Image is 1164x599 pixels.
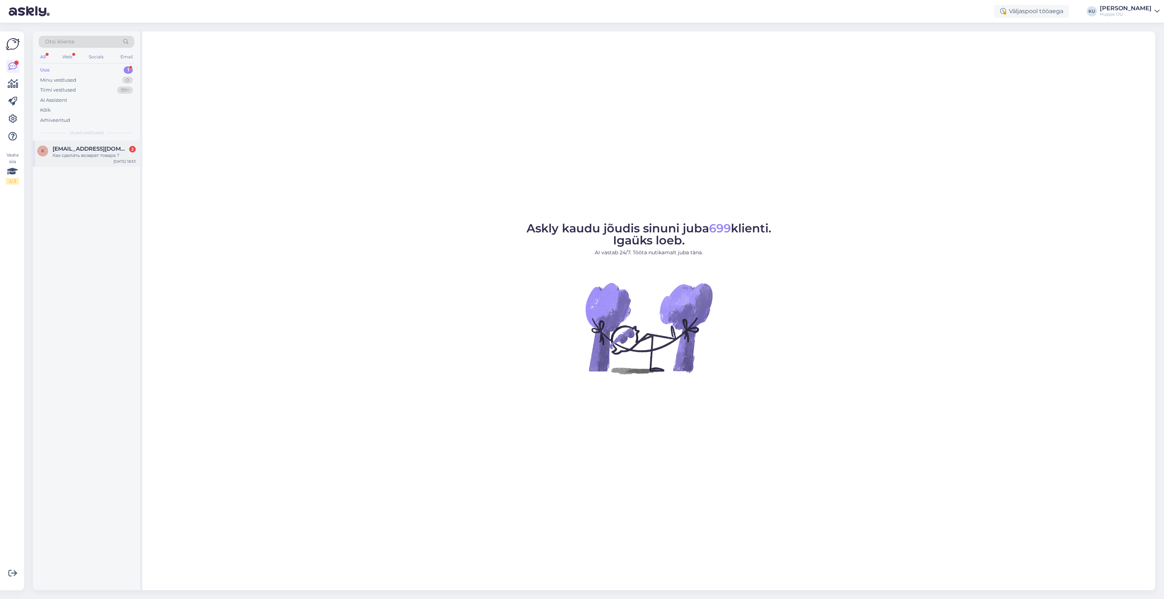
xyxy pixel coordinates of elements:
[1100,5,1152,11] div: [PERSON_NAME]
[6,152,19,185] div: Vaata siia
[45,38,74,46] span: Otsi kliente
[1100,5,1160,17] a: [PERSON_NAME]Huppa OÜ
[1087,6,1097,16] div: KU
[41,148,45,154] span: k
[40,77,76,84] div: Minu vestlused
[61,52,74,62] div: Web
[40,66,50,74] div: Uus
[39,52,47,62] div: All
[40,107,51,114] div: Kõik
[40,86,76,94] div: Tiimi vestlused
[527,249,771,256] p: AI vastab 24/7. Tööta nutikamalt juba täna.
[119,52,134,62] div: Email
[124,66,133,74] div: 1
[40,117,70,124] div: Arhiveeritud
[1100,11,1152,17] div: Huppa OÜ
[6,37,20,51] img: Askly Logo
[53,152,136,159] div: Как сделать возврат товара ?
[994,5,1069,18] div: Väljaspool tööaega
[113,159,136,164] div: [DATE] 18:33
[527,221,771,247] span: Askly kaudu jõudis sinuni juba klienti. Igaüks loeb.
[129,146,136,152] div: 2
[6,178,19,185] div: 2 / 3
[40,97,67,104] div: AI Assistent
[122,77,133,84] div: 0
[87,52,105,62] div: Socials
[70,130,104,136] span: Uued vestlused
[117,86,133,94] div: 99+
[583,262,714,394] img: No Chat active
[53,146,128,152] span: konon5@inbox.lv
[709,221,731,235] span: 699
